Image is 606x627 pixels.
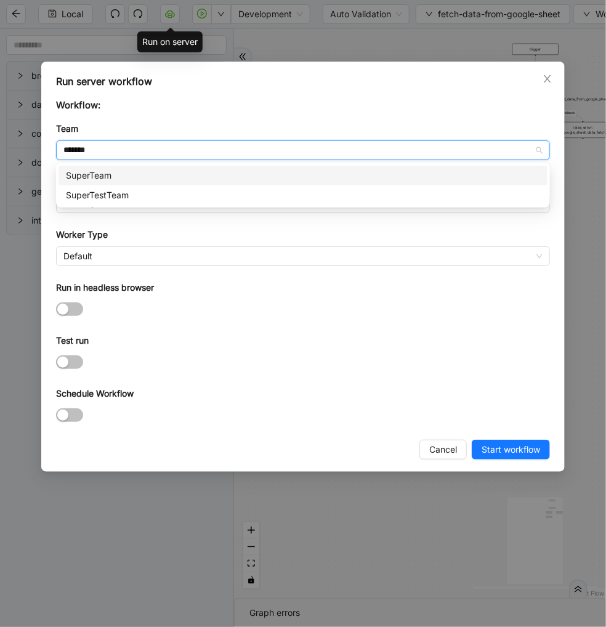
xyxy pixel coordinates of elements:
[482,443,540,456] span: Start workflow
[56,99,100,111] span: Workflow:
[63,247,543,265] span: Default
[56,408,83,422] button: Schedule Workflow
[63,141,543,160] input: Team
[59,185,547,205] div: SuperTestTeam
[137,31,203,52] div: Run on server
[541,72,554,86] button: Close
[56,302,83,316] button: Run in headless browser
[66,169,540,182] div: SuperTeam
[56,122,78,136] label: Team
[472,440,550,459] button: Start workflow
[56,355,83,369] button: Test run
[429,443,457,456] span: Cancel
[543,74,552,84] span: close
[56,228,108,241] label: Worker Type
[56,387,134,400] label: Schedule Workflow
[56,334,89,347] label: Test run
[419,440,467,459] button: Cancel
[56,281,154,294] label: Run in headless browser
[56,74,550,89] div: Run server workflow
[59,166,547,185] div: SuperTeam
[66,188,540,202] div: SuperTestTeam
